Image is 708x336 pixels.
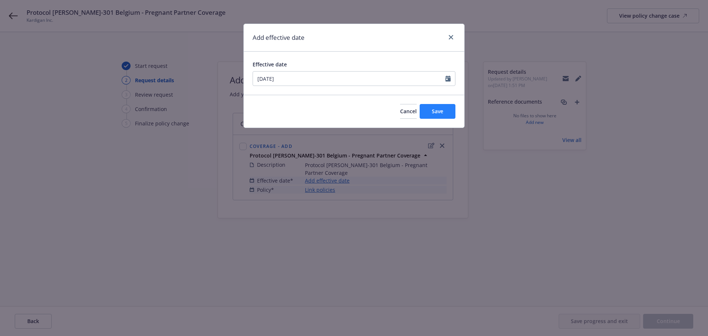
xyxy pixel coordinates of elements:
[253,61,287,68] span: Effective date
[445,76,451,82] svg: Calendar
[420,104,455,119] button: Save
[432,108,443,115] span: Save
[447,33,455,42] a: close
[253,33,305,42] h1: Add effective date
[400,104,417,119] button: Cancel
[253,72,445,86] input: MM/DD/YYYY
[400,108,417,115] span: Cancel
